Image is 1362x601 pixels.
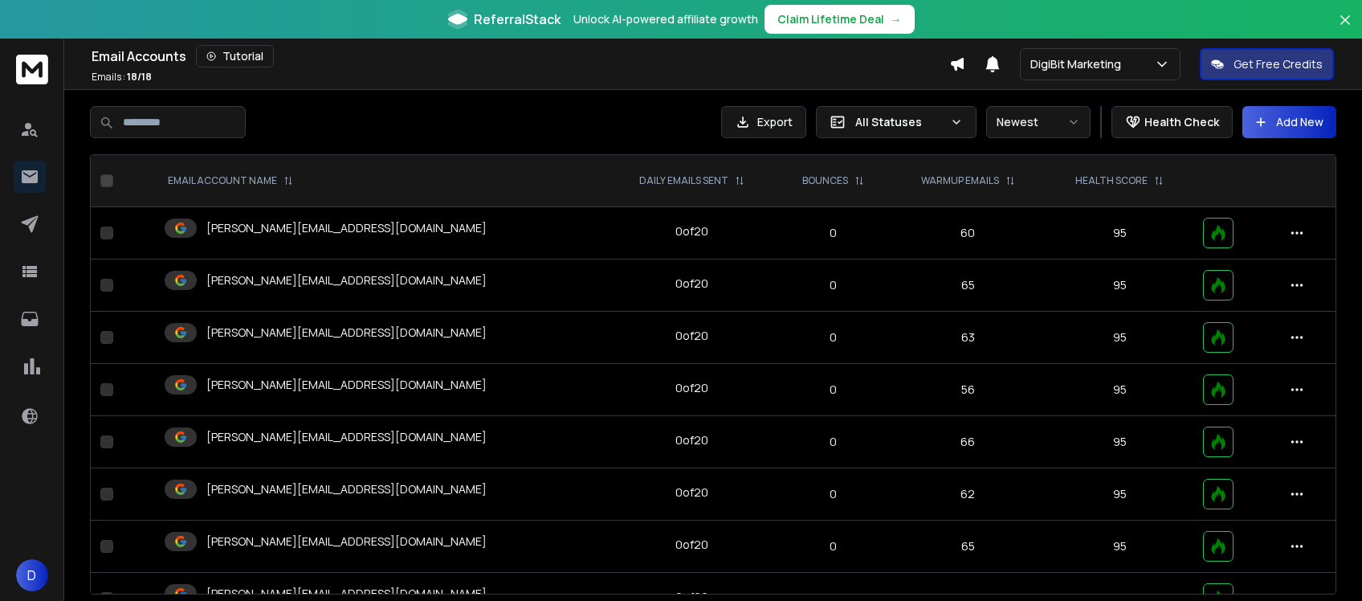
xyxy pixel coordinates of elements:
span: → [891,11,902,27]
button: Get Free Credits [1200,48,1334,80]
p: [PERSON_NAME][EMAIL_ADDRESS][DOMAIN_NAME] [206,534,487,550]
td: 95 [1046,521,1193,573]
td: 95 [1046,312,1193,364]
p: [PERSON_NAME][EMAIL_ADDRESS][DOMAIN_NAME] [206,481,487,497]
p: DigiBit Marketing [1030,56,1128,72]
p: 0 [786,329,881,345]
p: HEALTH SCORE [1075,174,1148,187]
p: [PERSON_NAME][EMAIL_ADDRESS][DOMAIN_NAME] [206,429,487,445]
p: [PERSON_NAME][EMAIL_ADDRESS][DOMAIN_NAME] [206,325,487,341]
div: 0 of 20 [675,276,708,292]
div: 0 of 20 [675,328,708,344]
td: 66 [890,416,1045,468]
p: Get Free Credits [1234,56,1323,72]
p: WARMUP EMAILS [921,174,999,187]
button: Claim Lifetime Deal→ [765,5,915,34]
p: 0 [786,434,881,450]
button: Tutorial [196,45,274,67]
td: 95 [1046,260,1193,312]
div: 0 of 20 [675,484,708,501]
div: 0 of 20 [675,432,708,448]
p: Health Check [1144,114,1219,130]
td: 95 [1046,364,1193,416]
div: Email Accounts [92,45,949,67]
button: D [16,559,48,591]
div: 0 of 20 [675,223,708,239]
button: Health Check [1111,106,1233,138]
p: DAILY EMAILS SENT [639,174,728,187]
button: Close banner [1335,10,1356,48]
p: [PERSON_NAME][EMAIL_ADDRESS][DOMAIN_NAME] [206,272,487,288]
td: 60 [890,207,1045,260]
div: 0 of 20 [675,380,708,396]
button: Newest [986,106,1091,138]
td: 56 [890,364,1045,416]
td: 95 [1046,468,1193,521]
p: All Statuses [855,114,944,130]
p: 0 [786,277,881,293]
p: 0 [786,382,881,398]
td: 63 [890,312,1045,364]
div: 0 of 20 [675,537,708,553]
td: 95 [1046,207,1193,260]
p: 0 [786,225,881,241]
p: 0 [786,486,881,502]
div: EMAIL ACCOUNT NAME [168,174,293,187]
td: 65 [890,521,1045,573]
p: [PERSON_NAME][EMAIL_ADDRESS][DOMAIN_NAME] [206,377,487,393]
span: 18 / 18 [127,70,152,84]
button: Export [721,106,806,138]
button: Add New [1242,106,1336,138]
p: [PERSON_NAME][EMAIL_ADDRESS][DOMAIN_NAME] [206,220,487,236]
td: 95 [1046,416,1193,468]
p: 0 [786,538,881,554]
p: Emails : [92,71,152,84]
span: ReferralStack [474,10,561,29]
p: BOUNCES [802,174,848,187]
td: 65 [890,260,1045,312]
p: Unlock AI-powered affiliate growth [573,11,758,27]
td: 62 [890,468,1045,521]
